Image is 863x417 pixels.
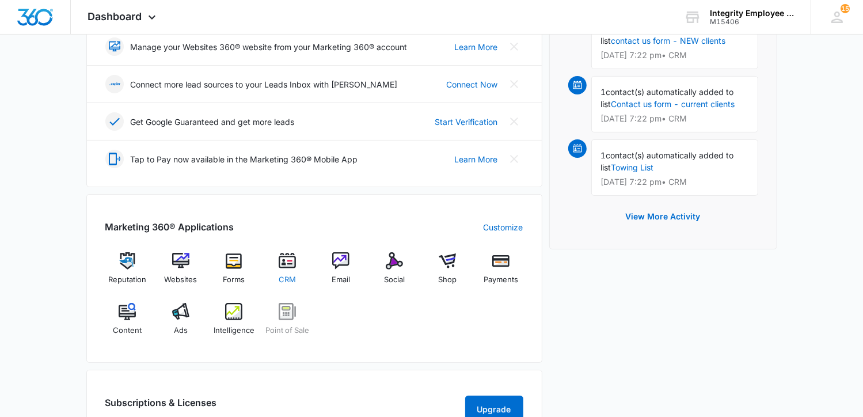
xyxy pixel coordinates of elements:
[131,153,358,165] p: Tap to Pay now available in the Marketing 360® Mobile App
[372,252,416,294] a: Social
[332,274,350,286] span: Email
[601,150,734,172] span: contact(s) automatically added to list
[319,252,363,294] a: Email
[611,162,654,172] a: Towing List
[841,4,850,13] div: notifications count
[105,303,150,344] a: Content
[158,303,203,344] a: Ads
[265,303,310,344] a: Point of Sale
[601,178,748,186] p: [DATE] 7:22 pm • CRM
[614,203,712,230] button: View More Activity
[438,274,457,286] span: Shop
[484,274,518,286] span: Payments
[131,116,295,128] p: Get Google Guaranteed and get more leads
[131,41,408,53] p: Manage your Websites 360® website from your Marketing 360® account
[710,18,794,26] div: account id
[601,115,748,123] p: [DATE] 7:22 pm • CRM
[601,87,606,97] span: 1
[223,274,245,286] span: Forms
[105,220,234,234] h2: Marketing 360® Applications
[455,41,498,53] a: Learn More
[505,150,523,168] button: Close
[108,274,146,286] span: Reputation
[164,274,197,286] span: Websites
[455,153,498,165] a: Learn More
[174,325,188,336] span: Ads
[105,252,150,294] a: Reputation
[479,252,523,294] a: Payments
[212,252,256,294] a: Forms
[425,252,470,294] a: Shop
[212,303,256,344] a: Intelligence
[279,274,296,286] span: CRM
[265,325,309,336] span: Point of Sale
[601,51,748,59] p: [DATE] 7:22 pm • CRM
[505,75,523,93] button: Close
[484,221,523,233] a: Customize
[435,116,498,128] a: Start Verification
[601,150,606,160] span: 1
[214,325,254,336] span: Intelligence
[611,36,726,46] a: contact us form - NEW clients
[158,252,203,294] a: Websites
[265,252,310,294] a: CRM
[710,9,794,18] div: account name
[841,4,850,13] span: 15
[131,78,398,90] p: Connect more lead sources to your Leads Inbox with [PERSON_NAME]
[88,10,142,22] span: Dashboard
[505,112,523,131] button: Close
[384,274,405,286] span: Social
[505,37,523,56] button: Close
[611,99,735,109] a: Contact us form - current clients
[113,325,142,336] span: Content
[447,78,498,90] a: Connect Now
[601,87,734,109] span: contact(s) automatically added to list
